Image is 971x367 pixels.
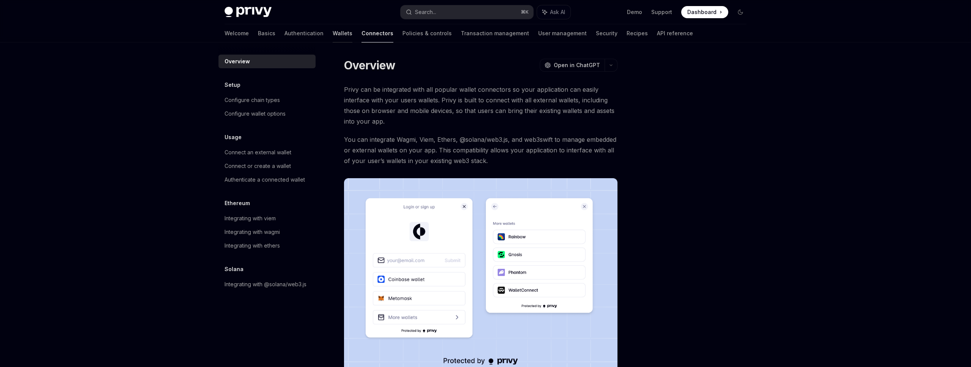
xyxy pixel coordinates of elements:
[734,6,746,18] button: Toggle dark mode
[225,148,291,157] div: Connect an external wallet
[218,159,316,173] a: Connect or create a wallet
[344,58,395,72] h1: Overview
[225,280,306,289] div: Integrating with @solana/web3.js
[218,55,316,68] a: Overview
[401,5,533,19] button: Search...⌘K
[225,133,242,142] h5: Usage
[225,265,244,274] h5: Solana
[333,24,352,42] a: Wallets
[537,5,570,19] button: Ask AI
[225,241,280,250] div: Integrating with ethers
[657,24,693,42] a: API reference
[225,214,276,223] div: Integrating with viem
[344,134,617,166] span: You can integrate Wagmi, Viem, Ethers, @solana/web3.js, and web3swift to manage embedded or exter...
[225,227,280,237] div: Integrating with wagmi
[225,199,250,208] h5: Ethereum
[538,24,587,42] a: User management
[681,6,728,18] a: Dashboard
[218,173,316,187] a: Authenticate a connected wallet
[415,8,436,17] div: Search...
[521,9,529,15] span: ⌘ K
[627,24,648,42] a: Recipes
[218,239,316,253] a: Integrating with ethers
[402,24,452,42] a: Policies & controls
[218,93,316,107] a: Configure chain types
[687,8,716,16] span: Dashboard
[596,24,617,42] a: Security
[258,24,275,42] a: Basics
[225,175,305,184] div: Authenticate a connected wallet
[627,8,642,16] a: Demo
[344,84,617,127] span: Privy can be integrated with all popular wallet connectors so your application can easily interfa...
[554,61,600,69] span: Open in ChatGPT
[218,212,316,225] a: Integrating with viem
[225,109,286,118] div: Configure wallet options
[218,107,316,121] a: Configure wallet options
[361,24,393,42] a: Connectors
[284,24,324,42] a: Authentication
[651,8,672,16] a: Support
[550,8,565,16] span: Ask AI
[225,24,249,42] a: Welcome
[461,24,529,42] a: Transaction management
[225,162,291,171] div: Connect or create a wallet
[225,80,240,89] h5: Setup
[218,225,316,239] a: Integrating with wagmi
[225,57,250,66] div: Overview
[540,59,605,72] button: Open in ChatGPT
[225,96,280,105] div: Configure chain types
[218,278,316,291] a: Integrating with @solana/web3.js
[218,146,316,159] a: Connect an external wallet
[225,7,272,17] img: dark logo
